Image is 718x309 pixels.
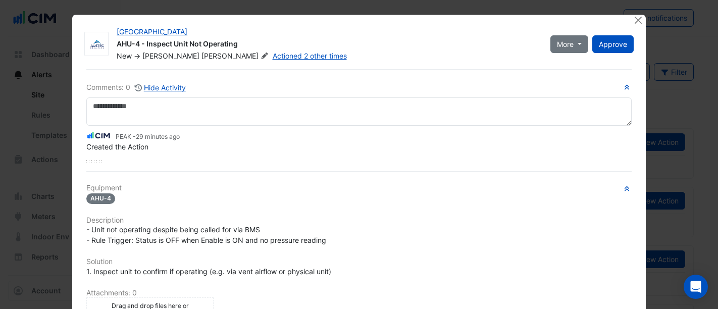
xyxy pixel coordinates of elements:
span: More [557,39,574,49]
span: Created the Action [86,142,148,151]
div: AHU-4 - Inspect Unit Not Operating [117,39,538,51]
span: - Unit not operating despite being called for via BMS - Rule Trigger: Status is OFF when Enable i... [86,225,326,244]
h6: Attachments: 0 [86,289,632,297]
span: [PERSON_NAME] [142,51,199,60]
span: New [117,51,132,60]
div: Open Intercom Messenger [684,275,708,299]
button: More [550,35,588,53]
span: 1. Inspect unit to confirm if operating (e.g. via vent airflow or physical unit) [86,267,331,276]
span: [PERSON_NAME] [201,51,270,61]
button: Close [633,15,644,25]
span: -> [134,51,140,60]
span: 2025-10-14 14:31:41 [136,133,180,140]
span: AHU-4 [86,193,115,204]
div: Comments: 0 [86,82,186,93]
span: Approve [599,40,627,48]
h6: Solution [86,257,632,266]
small: PEAK - [116,132,180,141]
h6: Equipment [86,184,632,192]
a: [GEOGRAPHIC_DATA] [117,27,187,36]
button: Hide Activity [134,82,186,93]
h6: Description [86,216,632,225]
a: Actioned 2 other times [273,51,347,60]
button: Approve [592,35,634,53]
img: Austec Automation [85,39,108,49]
img: CIM [86,130,112,141]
